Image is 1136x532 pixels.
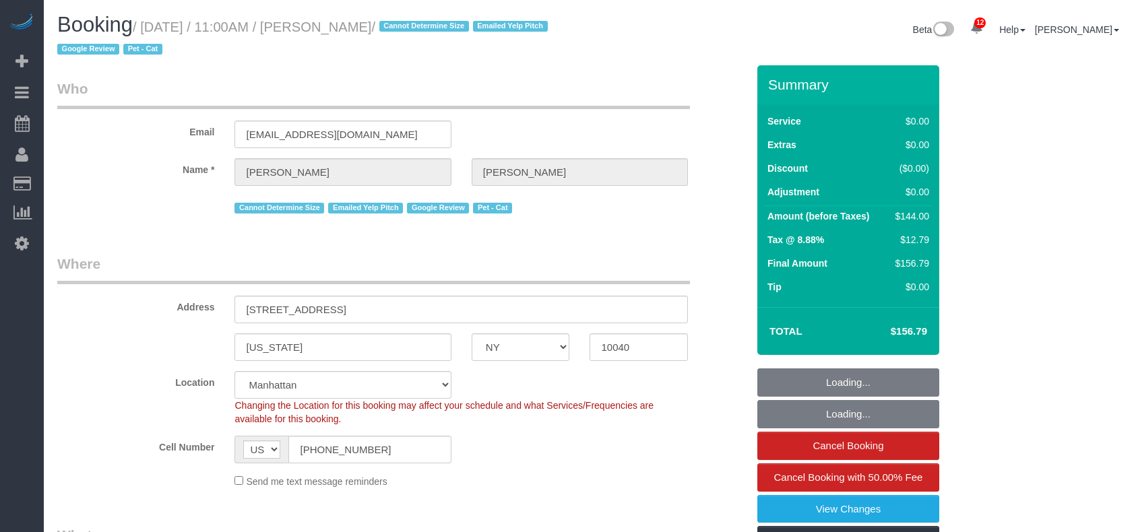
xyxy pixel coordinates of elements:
h3: Summary [768,77,933,92]
span: Changing the Location for this booking may affect your schedule and what Services/Frequencies are... [234,400,654,424]
label: Final Amount [767,257,827,270]
span: Cancel Booking with 50.00% Fee [774,471,923,483]
span: Pet - Cat [123,44,162,55]
label: Address [47,296,224,314]
input: City [234,333,451,361]
div: $0.00 [890,280,929,294]
span: Cannot Determine Size [379,21,469,32]
input: First Name [234,158,451,186]
span: Emailed Yelp Pitch [328,203,403,213]
div: $0.00 [890,185,929,199]
a: [PERSON_NAME] [1035,24,1119,35]
img: Automaid Logo [8,13,35,32]
a: Help [999,24,1025,35]
div: $144.00 [890,209,929,223]
label: Name * [47,158,224,176]
small: / [DATE] / 11:00AM / [PERSON_NAME] [57,20,552,57]
label: Tax @ 8.88% [767,233,824,246]
strong: Total [769,325,802,337]
a: 12 [964,13,990,43]
a: Cancel Booking [757,432,939,460]
span: Booking [57,13,133,36]
legend: Where [57,254,690,284]
span: 12 [974,18,986,28]
img: New interface [932,22,954,39]
span: Google Review [57,44,119,55]
label: Location [47,371,224,389]
input: Zip Code [590,333,688,361]
div: $156.79 [890,257,929,270]
div: ($0.00) [890,162,929,175]
label: Extras [767,138,796,152]
div: $12.79 [890,233,929,246]
label: Adjustment [767,185,819,199]
legend: Who [57,79,690,109]
span: Emailed Yelp Pitch [473,21,548,32]
label: Amount (before Taxes) [767,209,869,223]
label: Service [767,114,801,128]
label: Discount [767,162,808,175]
input: Last Name [472,158,688,186]
div: $0.00 [890,114,929,128]
a: Cancel Booking with 50.00% Fee [757,463,939,492]
div: $0.00 [890,138,929,152]
label: Tip [767,280,782,294]
label: Cell Number [47,436,224,454]
a: View Changes [757,495,939,523]
input: Email [234,121,451,148]
span: Pet - Cat [473,203,512,213]
input: Cell Number [288,436,451,463]
a: Beta [913,24,955,35]
span: Google Review [407,203,469,213]
span: Cannot Determine Size [234,203,324,213]
h4: $156.79 [850,326,927,337]
span: Send me text message reminders [246,476,387,487]
label: Email [47,121,224,139]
